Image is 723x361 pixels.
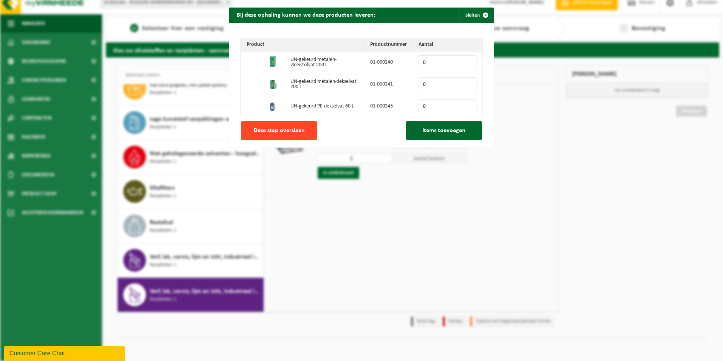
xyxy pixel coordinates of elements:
[422,128,465,134] span: Items toevoegen
[285,73,365,95] td: UN-gekeurd metalen-dekselvat 200 L
[229,8,383,22] h2: Bij deze ophaling kunnen we deze producten leveren:
[459,8,493,23] button: Sluiten
[365,51,413,73] td: 01-000240
[413,38,482,51] th: Aantal
[365,73,413,95] td: 01-000241
[267,100,279,112] img: 01-000245
[285,51,365,73] td: UN-gekeurd metalen-vloeistofvat 200 L
[267,78,279,90] img: 01-000241
[4,344,126,361] iframe: chat widget
[241,38,365,51] th: Product
[254,128,305,134] span: Deze stap overslaan
[241,121,317,140] button: Deze stap overslaan
[285,95,365,117] td: UN-gekeurd PE-dekselvat 60 L
[365,95,413,117] td: 01-000245
[365,38,413,51] th: Productnummer
[267,56,279,68] img: 01-000240
[406,121,482,140] button: Items toevoegen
